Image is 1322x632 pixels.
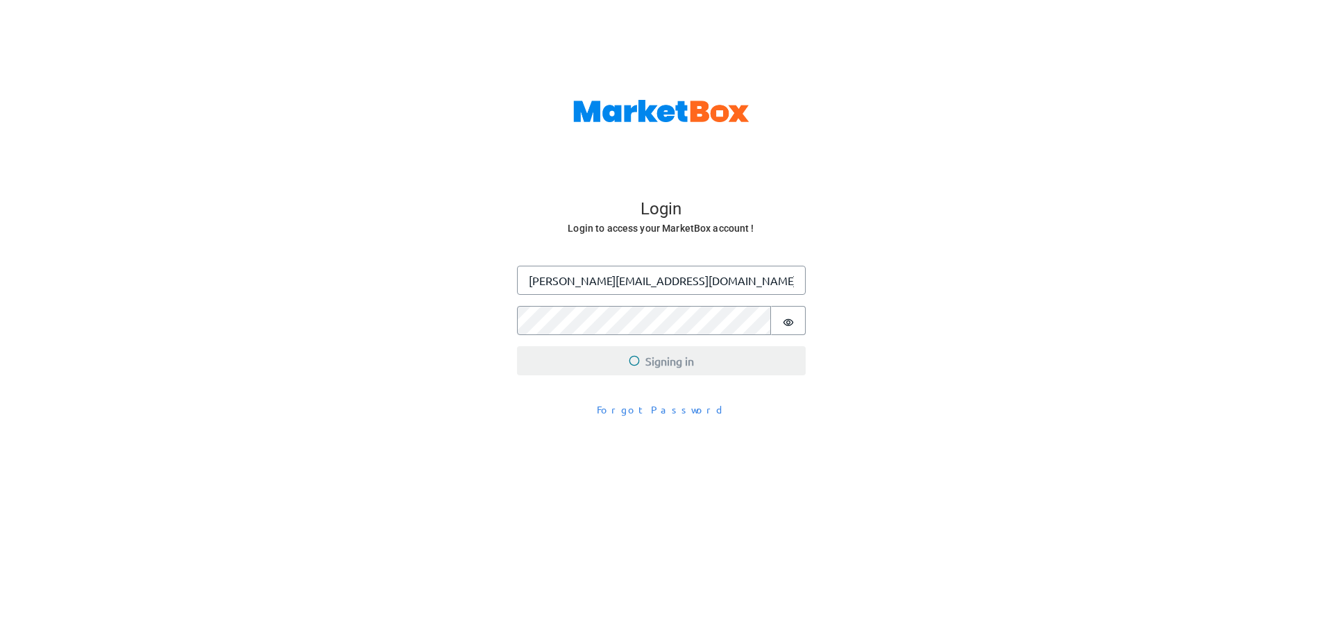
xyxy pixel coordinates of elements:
span: Signing in [629,352,694,369]
button: Signing in [517,346,806,375]
button: Show password [771,306,806,335]
input: Enter your email [517,266,806,295]
button: Forgot Password [588,398,735,422]
h6: Login to access your MarketBox account ! [518,220,804,237]
img: MarketBox logo [573,100,749,122]
h4: Login [518,199,804,220]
